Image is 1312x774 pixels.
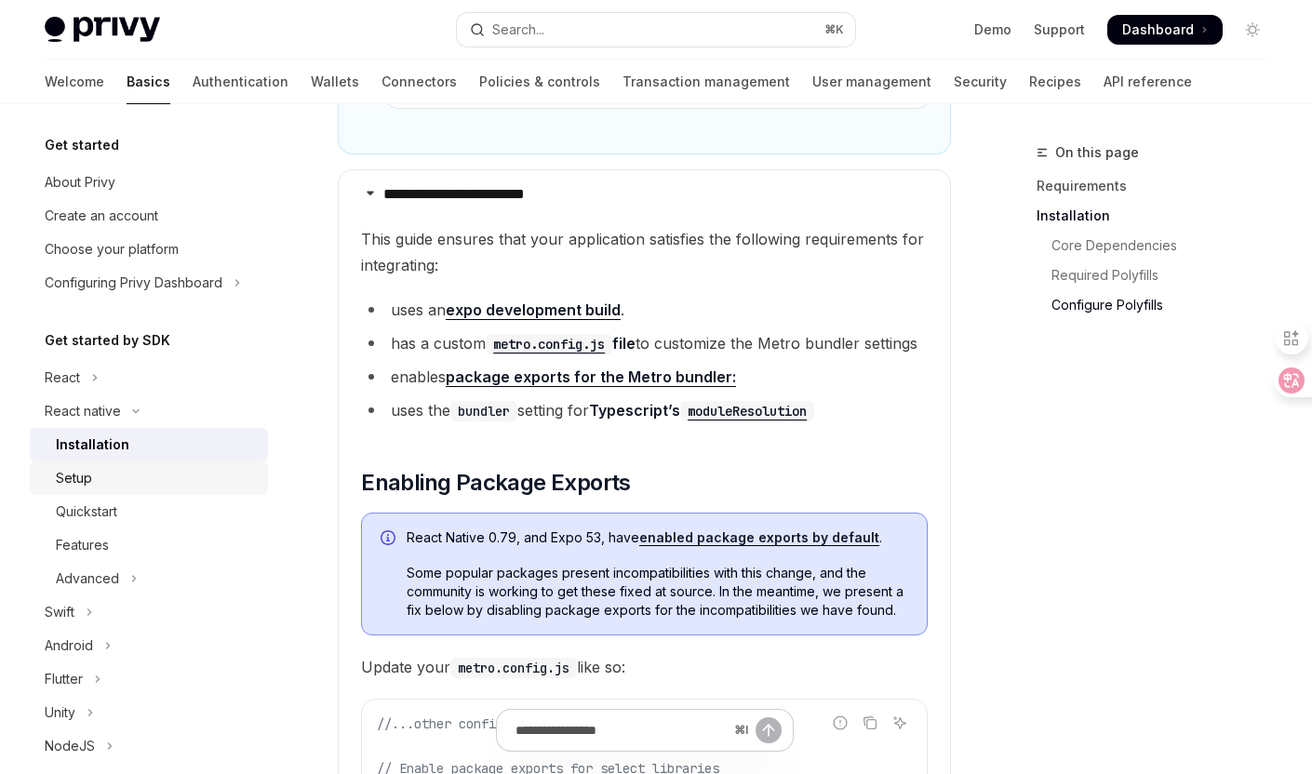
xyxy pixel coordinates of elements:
a: Installation [1037,201,1282,231]
a: Choose your platform [30,233,268,266]
div: Search... [492,19,544,41]
button: Toggle Android section [30,629,268,662]
code: metro.config.js [450,658,577,678]
h5: Get started by SDK [45,329,170,352]
div: NodeJS [45,735,95,757]
a: Features [30,528,268,562]
code: metro.config.js [486,334,612,354]
div: Installation [56,434,129,456]
span: This guide ensures that your application satisfies the following requirements for integrating: [361,226,928,278]
div: Advanced [56,567,119,590]
h5: Get started [45,134,119,156]
a: Core Dependencies [1037,231,1282,260]
a: API reference [1104,60,1192,104]
a: Dashboard [1107,15,1223,45]
span: Dashboard [1122,20,1194,39]
div: Flutter [45,668,83,690]
a: Security [954,60,1007,104]
a: Quickstart [30,495,268,528]
div: Configuring Privy Dashboard [45,272,222,294]
a: Installation [30,428,268,461]
li: has a custom to customize the Metro bundler settings [361,330,928,356]
a: Connectors [382,60,457,104]
div: About Privy [45,171,115,193]
span: Some popular packages present incompatibilities with this change, and the community is working to... [407,564,908,620]
div: Create an account [45,205,158,227]
div: Quickstart [56,500,117,523]
div: Features [56,534,109,556]
img: light logo [45,17,160,43]
a: Basics [127,60,170,104]
span: On this page [1055,141,1139,164]
button: Toggle Unity section [30,696,268,729]
button: Toggle Advanced section [30,562,268,595]
span: ⌘ K [824,22,844,37]
a: Welcome [45,60,104,104]
a: enabled package exports by default [639,529,879,546]
code: moduleResolution [680,401,814,421]
a: package exports for the Metro bundler: [446,367,736,387]
a: Wallets [311,60,359,104]
a: Required Polyfills [1037,260,1282,290]
button: Toggle React native section [30,394,268,428]
div: Android [45,634,93,657]
li: uses the setting for [361,397,928,423]
div: Unity [45,701,75,724]
a: Create an account [30,199,268,233]
input: Ask a question... [515,710,727,751]
span: React Native 0.79, and Expo 53, have . [407,528,908,547]
a: Configure Polyfills [1037,290,1282,320]
div: Choose your platform [45,238,179,260]
a: Typescript’smoduleResolution [589,401,814,420]
a: Support [1034,20,1085,39]
svg: Info [381,530,399,549]
a: Demo [974,20,1011,39]
div: Swift [45,601,74,623]
div: Setup [56,467,92,489]
div: React [45,367,80,389]
button: Toggle dark mode [1238,15,1267,45]
a: User management [812,60,931,104]
code: bundler [450,401,517,421]
button: Toggle React section [30,361,268,394]
a: About Privy [30,166,268,199]
a: Authentication [193,60,288,104]
button: Toggle NodeJS section [30,729,268,763]
a: Setup [30,461,268,495]
a: metro.config.jsfile [486,334,636,353]
span: Enabling Package Exports [361,468,631,498]
button: Send message [756,717,782,743]
button: Toggle Configuring Privy Dashboard section [30,266,268,300]
button: Open search [457,13,854,47]
a: Requirements [1037,171,1282,201]
a: Recipes [1029,60,1081,104]
a: expo development build [446,300,621,320]
span: Update your like so: [361,654,928,680]
li: enables [361,364,928,390]
button: Toggle Swift section [30,595,268,629]
a: Transaction management [623,60,790,104]
button: Toggle Flutter section [30,662,268,696]
div: React native [45,400,121,422]
a: Policies & controls [479,60,600,104]
li: uses an . [361,297,928,323]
